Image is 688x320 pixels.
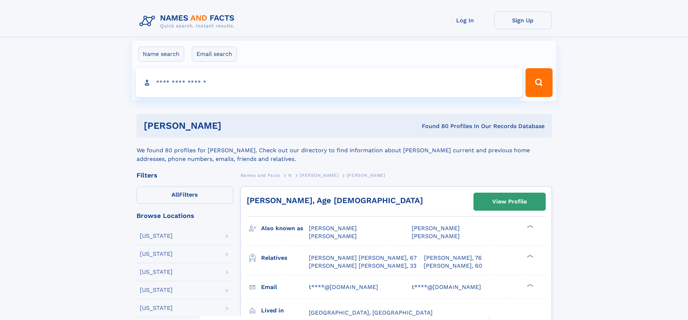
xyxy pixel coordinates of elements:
a: [PERSON_NAME] [PERSON_NAME], 67 [309,254,417,262]
span: [PERSON_NAME] [300,173,338,178]
div: [US_STATE] [140,305,173,311]
label: Email search [192,47,237,62]
a: [PERSON_NAME] [300,171,338,180]
div: [US_STATE] [140,269,173,275]
div: Found 80 Profiles In Our Records Database [321,122,545,130]
a: N [288,171,292,180]
span: [PERSON_NAME] [309,233,357,240]
span: [PERSON_NAME] [309,225,357,232]
a: [PERSON_NAME] [PERSON_NAME], 33 [309,262,416,270]
a: Log In [436,12,494,29]
a: View Profile [474,193,545,210]
a: [PERSON_NAME], 60 [424,262,482,270]
span: [PERSON_NAME] [412,233,460,240]
h3: Also known as [261,222,309,234]
img: Logo Names and Facts [137,12,241,31]
a: [PERSON_NAME], 76 [424,254,482,262]
h1: [PERSON_NAME] [144,121,322,130]
div: Filters [137,172,233,179]
div: [US_STATE] [140,287,173,293]
a: Sign Up [494,12,552,29]
label: Name search [138,47,184,62]
a: Names and Facts [241,171,280,180]
span: All [172,191,179,198]
div: [US_STATE] [140,251,173,257]
h3: Relatives [261,252,309,264]
div: Browse Locations [137,212,233,219]
h3: Lived in [261,304,309,317]
h3: Email [261,281,309,293]
div: [US_STATE] [140,233,173,239]
button: Search Button [525,68,552,97]
div: ❯ [525,283,534,288]
span: [GEOGRAPHIC_DATA], [GEOGRAPHIC_DATA] [309,309,433,316]
div: We found 80 profiles for [PERSON_NAME]. Check out our directory to find information about [PERSON... [137,137,552,163]
span: [PERSON_NAME] [412,225,460,232]
span: [PERSON_NAME] [347,173,385,178]
div: ❯ [525,254,534,258]
label: Filters [137,187,233,204]
span: N [288,173,292,178]
div: ❯ [525,224,534,229]
a: [PERSON_NAME], Age [DEMOGRAPHIC_DATA] [247,196,423,205]
input: search input [136,68,523,97]
div: View Profile [492,193,527,210]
